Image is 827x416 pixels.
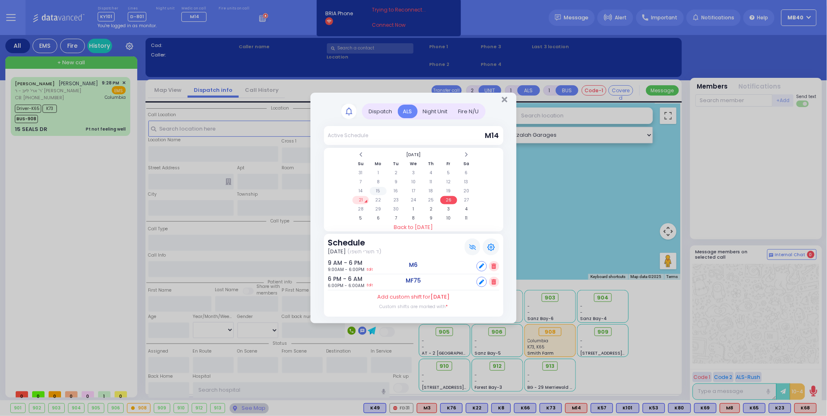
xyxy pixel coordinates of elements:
[328,276,350,283] h6: 6 PM - 6 AM
[352,196,369,204] td: 21
[370,196,387,204] td: 22
[388,169,404,177] td: 2
[405,169,422,177] td: 3
[423,214,439,222] td: 9
[423,178,439,186] td: 11
[440,214,457,222] td: 10
[328,266,364,273] span: 9:00AM - 6:00PM
[440,187,457,195] td: 19
[418,105,453,118] div: Night Unit
[352,205,369,213] td: 28
[352,178,369,186] td: 7
[423,205,439,213] td: 2
[370,187,387,195] td: 15
[423,160,439,168] th: Th
[364,105,398,118] div: Dispatch
[367,283,373,289] a: Edit
[431,293,450,301] span: [DATE]
[370,205,387,213] td: 29
[328,248,346,256] span: [DATE]
[388,196,404,204] td: 23
[440,196,457,204] td: 26
[352,214,369,222] td: 5
[423,169,439,177] td: 4
[409,262,418,269] h5: M6
[458,196,475,204] td: 27
[440,178,457,186] td: 12
[458,160,475,168] th: Sa
[440,205,457,213] td: 3
[370,160,387,168] th: Mo
[458,205,475,213] td: 4
[464,152,468,158] span: Next Month
[324,223,503,231] a: Back to [DATE]
[405,187,422,195] td: 17
[370,178,387,186] td: 8
[398,105,418,118] div: ALS
[458,169,475,177] td: 6
[458,187,475,195] td: 20
[423,187,439,195] td: 18
[388,214,404,222] td: 7
[370,169,387,177] td: 1
[359,152,363,158] span: Previous Month
[328,259,350,266] h6: 9 AM - 6 PM
[423,196,439,204] td: 25
[485,131,499,140] span: M14
[348,248,382,256] span: (ד תשרי תשפו)
[405,196,422,204] td: 24
[453,105,484,118] div: Fire N/U
[328,132,368,139] div: Active Schedule
[440,160,457,168] th: Fr
[388,187,404,195] td: 16
[388,160,404,168] th: Tu
[378,293,450,301] label: Add custom shift for
[388,178,404,186] td: 9
[502,96,507,104] button: Close
[352,169,369,177] td: 31
[458,178,475,186] td: 13
[328,283,364,289] span: 6:00PM - 6:00AM
[405,205,422,213] td: 1
[352,160,369,168] th: Su
[440,169,457,177] td: 5
[388,205,404,213] td: 30
[405,178,422,186] td: 10
[328,238,381,248] h3: Schedule
[370,214,387,222] td: 6
[370,151,457,159] th: Select Month
[405,160,422,168] th: We
[405,214,422,222] td: 8
[367,266,373,273] a: Edit
[458,214,475,222] td: 11
[406,277,421,284] h5: MF75
[379,304,448,310] label: Custom shifts are marked with
[352,187,369,195] td: 14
